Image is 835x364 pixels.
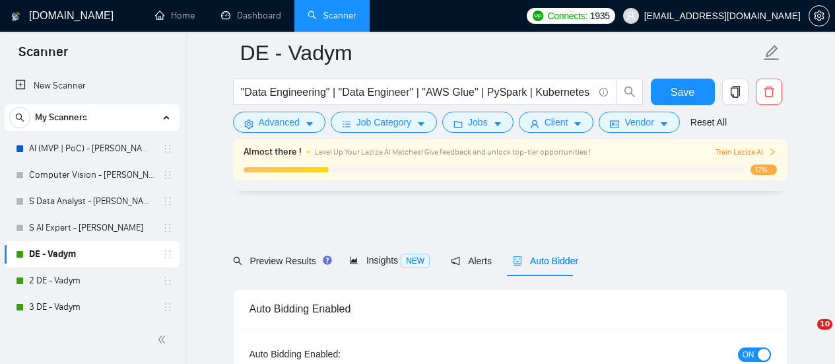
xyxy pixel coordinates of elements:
[651,79,715,105] button: Save
[690,115,727,129] a: Reset All
[29,241,154,268] a: DE - Vadym
[29,294,154,320] a: 3 DE - Vadym
[610,119,619,129] span: idcard
[356,115,411,129] span: Job Category
[349,256,358,265] span: area-chart
[768,148,776,156] span: right
[155,10,195,21] a: homeHome
[29,188,154,215] a: S Data Analyst - [PERSON_NAME]
[221,10,281,21] a: dashboardDashboard
[468,115,488,129] span: Jobs
[162,302,173,312] span: holder
[723,86,748,98] span: copy
[240,36,760,69] input: Scanner name...
[29,215,154,241] a: S AI Expert - [PERSON_NAME]
[590,9,610,23] span: 1935
[9,107,30,128] button: search
[35,104,87,131] span: My Scanners
[442,112,514,133] button: folderJobscaret-down
[259,115,300,129] span: Advanced
[244,119,253,129] span: setting
[513,256,578,266] span: Auto Bidder
[162,249,173,260] span: holder
[547,9,587,23] span: Connects:
[617,79,643,105] button: search
[599,112,679,133] button: idcardVendorcaret-down
[233,256,242,266] span: search
[809,11,830,21] a: setting
[453,119,463,129] span: folder
[573,119,582,129] span: caret-down
[716,146,776,159] button: Train Laziza AI
[10,113,30,122] span: search
[305,119,314,129] span: caret-down
[162,170,173,180] span: holder
[162,143,173,154] span: holder
[233,256,328,266] span: Preview Results
[743,347,754,362] span: ON
[790,319,822,351] iframe: Intercom live chat
[315,147,591,157] span: Level Up Your Laziza AI Matches! Give feedback and unlock top-tier opportunities !
[349,255,430,266] span: Insights
[331,112,437,133] button: barsJob Categorycaret-down
[519,112,594,133] button: userClientcaret-down
[451,256,460,266] span: notification
[671,84,694,100] span: Save
[162,196,173,207] span: holder
[763,44,780,61] span: edit
[308,10,356,21] a: searchScanner
[513,256,522,266] span: robot
[8,42,79,70] span: Scanner
[599,88,608,96] span: info-circle
[29,135,154,162] a: AI (MVP | PoC) - [PERSON_NAME]
[493,119,502,129] span: caret-down
[451,256,492,266] span: Alerts
[15,73,169,99] a: New Scanner
[401,254,430,268] span: NEW
[530,119,539,129] span: user
[321,254,333,266] div: Tooltip anchor
[342,119,351,129] span: bars
[809,11,829,21] span: setting
[29,162,154,188] a: Computer Vision - [PERSON_NAME]
[157,333,170,346] span: double-left
[244,145,302,159] span: Almost there !
[417,119,426,129] span: caret-down
[659,119,669,129] span: caret-down
[11,6,20,27] img: logo
[241,84,593,100] input: Search Freelance Jobs...
[626,11,636,20] span: user
[756,79,782,105] button: delete
[751,164,777,175] span: 17%
[817,319,832,330] span: 10
[624,115,653,129] span: Vendor
[162,275,173,286] span: holder
[756,86,782,98] span: delete
[250,290,771,328] div: Auto Bidding Enabled
[533,11,543,21] img: upwork-logo.png
[5,73,180,99] li: New Scanner
[233,112,325,133] button: settingAdvancedcaret-down
[617,86,642,98] span: search
[162,223,173,233] span: holder
[545,115,568,129] span: Client
[29,268,154,294] a: 2 DE - Vadym
[809,5,830,26] button: setting
[722,79,749,105] button: copy
[250,347,423,361] div: Auto Bidding Enabled:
